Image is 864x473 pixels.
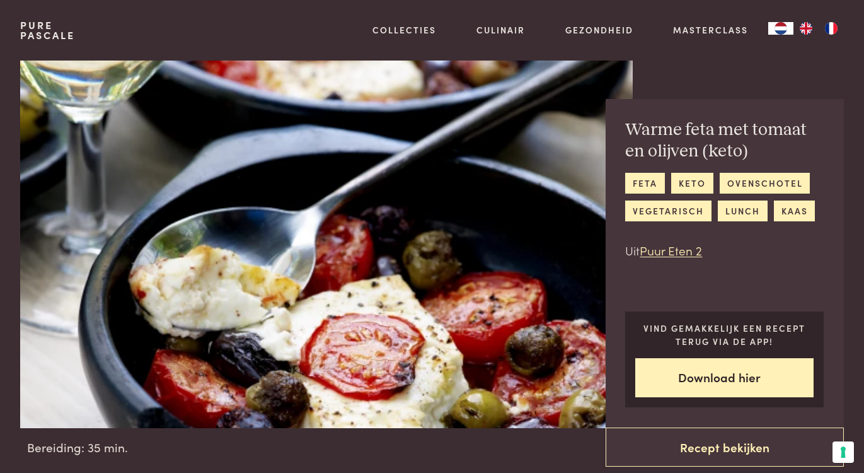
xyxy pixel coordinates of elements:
[671,173,713,194] a: keto
[625,173,664,194] a: feta
[673,23,748,37] a: Masterclass
[20,20,75,40] a: PurePascale
[27,438,128,457] span: Bereiding: 35 min.
[640,242,702,259] a: Puur Eten 2
[625,201,711,221] a: vegetarisch
[720,173,810,194] a: ovenschotel
[372,23,436,37] a: Collecties
[635,322,814,347] p: Vind gemakkelijk een recept terug via de app!
[768,22,844,35] aside: Language selected: Nederlands
[606,428,844,467] a: Recept bekijken
[625,242,824,260] p: Uit
[20,61,633,428] img: Warme feta met tomaat en olijven (keto)
[774,201,815,221] a: kaas
[565,23,633,37] a: Gezondheid
[793,22,819,35] a: EN
[819,22,844,35] a: FR
[832,441,854,463] button: Uw voorkeuren voor toestemming voor trackingtechnologieën
[625,119,824,163] h2: Warme feta met tomaat en olijven (keto)
[793,22,844,35] ul: Language list
[768,22,793,35] a: NL
[768,22,793,35] div: Language
[718,201,767,221] a: lunch
[476,23,525,37] a: Culinair
[635,358,814,398] a: Download hier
